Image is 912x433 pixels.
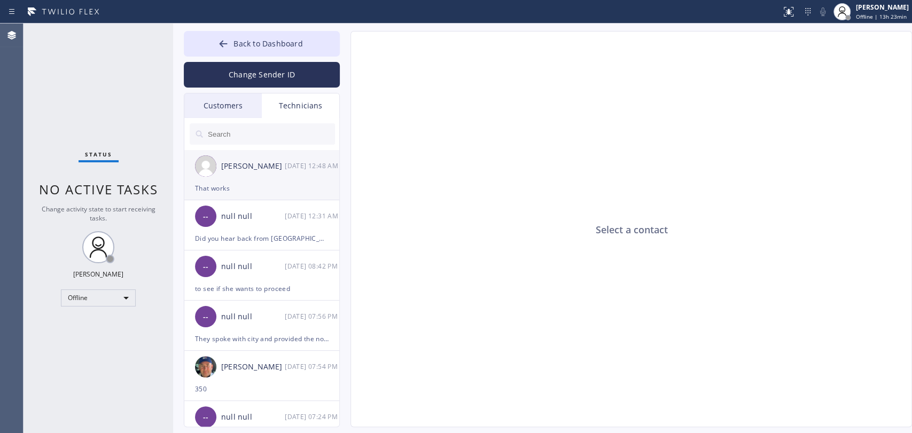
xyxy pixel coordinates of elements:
div: [PERSON_NAME] [221,160,285,172]
button: Mute [815,4,830,19]
div: Offline [61,289,136,306]
div: 09/22/2025 9:54 AM [285,360,340,373]
span: -- [203,411,208,423]
span: No active tasks [39,180,158,198]
div: Did you hear back from [GEOGRAPHIC_DATA][PERSON_NAME]? [195,232,329,245]
span: Offline | 13h 23min [856,13,907,20]
span: Status [85,151,112,158]
button: Back to Dashboard [184,31,340,57]
div: Customers [184,93,262,118]
img: user.png [195,155,216,177]
span: Change activity state to start receiving tasks. [42,204,155,223]
div: null null [221,210,285,223]
div: 09/22/2025 9:31 AM [285,210,340,222]
div: That works [195,182,329,194]
div: 09/22/2025 9:42 AM [285,260,340,272]
span: -- [203,210,208,223]
div: 350 [195,383,329,395]
div: 09/22/2025 9:48 AM [285,160,340,172]
div: They spoke with city and provided the note about ductwork. [195,333,329,345]
div: 09/22/2025 9:24 AM [285,411,340,423]
button: Change Sender ID [184,62,340,88]
input: Search [207,123,335,145]
div: Technicians [262,93,339,118]
span: Back to Dashboard [233,38,302,49]
span: -- [203,261,208,273]
div: [PERSON_NAME] [73,270,123,279]
img: eb1005bbae17aab9b5e109a2067821b9.jpg [195,356,216,377]
div: null null [221,411,285,423]
div: [PERSON_NAME] [221,361,285,373]
div: null null [221,261,285,273]
div: [PERSON_NAME] [856,3,909,12]
div: 09/22/2025 9:56 AM [285,310,340,322]
div: null null [221,311,285,323]
div: to see if she wants to proceed [195,282,329,295]
span: -- [203,311,208,323]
